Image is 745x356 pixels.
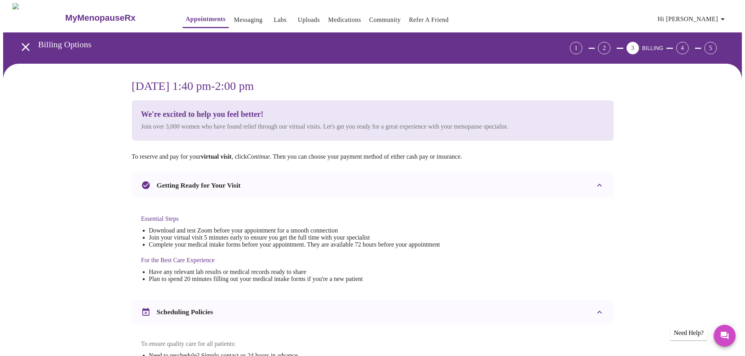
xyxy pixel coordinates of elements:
a: Community [369,14,401,25]
div: 3 [627,42,639,54]
button: Appointments [183,11,229,28]
p: To ensure quality care for all patients: [141,340,604,347]
a: Appointments [186,14,226,25]
button: Medications [325,12,364,28]
img: MyMenopauseRx Logo [13,3,64,32]
h4: For the Best Care Experience [141,257,440,264]
h3: We're excited to help you feel better! [141,110,509,119]
div: 4 [676,42,689,54]
div: Scheduling Policies [132,300,614,325]
li: Join your virtual visit 5 minutes early to ensure you get the full time with your specialist [149,234,440,241]
a: Refer a Friend [409,14,449,25]
li: Plan to spend 20 minutes filling out your medical intake forms if you're a new patient [149,275,440,283]
strong: virtual visit [201,153,232,160]
div: 2 [598,42,610,54]
h3: [DATE] 1:40 pm - 2:00 pm [132,79,614,93]
li: Download and test Zoom before your appointment for a smooth connection [149,227,440,234]
button: Hi [PERSON_NAME] [655,11,731,27]
h3: MyMenopauseRx [65,13,136,23]
a: Messaging [234,14,262,25]
p: To reserve and pay for your , click . Then you can choose your payment method of either cash pay ... [132,153,614,160]
div: Getting Ready for Your Visit [132,173,614,198]
h3: Billing Options [38,39,526,50]
button: open drawer [14,36,37,59]
span: BILLING [642,45,664,51]
em: Continue [247,153,270,160]
a: Labs [274,14,287,25]
p: Join over 3,000 women who have found relief through our virtual visits. Let's get you ready for a... [141,122,509,131]
div: 1 [570,42,582,54]
span: Hi [PERSON_NAME] [658,14,727,25]
div: Need Help? [670,326,707,340]
button: Messages [714,325,736,347]
a: Medications [328,14,361,25]
button: Messaging [231,12,266,28]
button: Uploads [294,12,323,28]
button: Community [366,12,404,28]
li: Have any relevant lab results or medical records ready to share [149,268,440,275]
button: Refer a Friend [406,12,452,28]
div: 5 [704,42,717,54]
li: Complete your medical intake forms before your appointment. They are available 72 hours before yo... [149,241,440,248]
a: Uploads [298,14,320,25]
h4: Essential Steps [141,215,440,222]
h3: Scheduling Policies [157,308,213,316]
a: MyMenopauseRx [64,4,167,32]
h3: Getting Ready for Your Visit [157,181,241,190]
button: Labs [267,12,293,28]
